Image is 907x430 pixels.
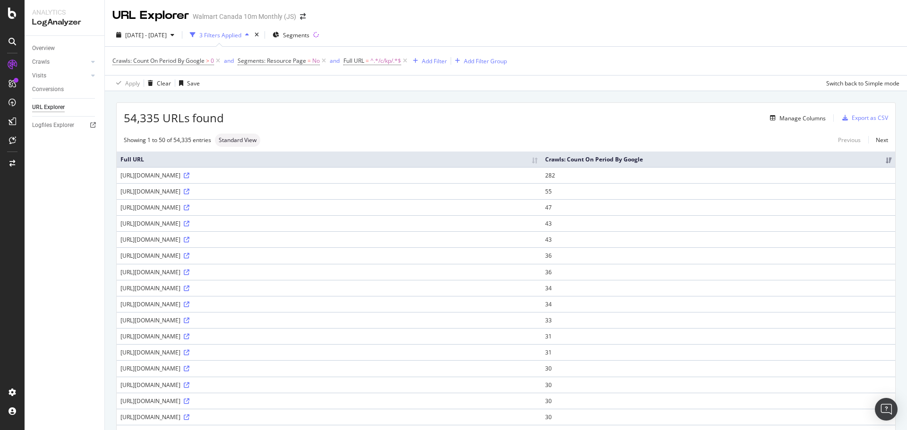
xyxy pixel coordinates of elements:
a: Logfiles Explorer [32,120,98,130]
div: [URL][DOMAIN_NAME] [120,381,538,389]
div: Save [187,79,200,87]
div: [URL][DOMAIN_NAME] [120,219,538,228]
div: and [330,57,340,65]
div: arrow-right-arrow-left [300,13,306,20]
td: 31 [541,344,895,360]
div: [URL][DOMAIN_NAME] [120,236,538,244]
div: Visits [32,71,46,81]
div: URL Explorer [32,102,65,112]
div: Overview [32,43,55,53]
span: 0 [211,54,214,67]
div: Logfiles Explorer [32,120,74,130]
td: 36 [541,247,895,263]
button: and [224,56,234,65]
span: ^.*/c/kp/.*$ [370,54,401,67]
div: [URL][DOMAIN_NAME] [120,284,538,292]
a: Visits [32,71,88,81]
td: 43 [541,231,895,247]
div: Open Intercom Messenger [875,398,898,421]
div: [URL][DOMAIN_NAME] [120,268,538,276]
td: 36 [541,264,895,280]
td: 43 [541,215,895,231]
td: 47 [541,199,895,215]
div: Crawls [32,57,50,67]
div: [URL][DOMAIN_NAME] [120,203,538,211]
td: 34 [541,296,895,312]
td: 33 [541,312,895,328]
th: Full URL: activate to sort column ascending [117,152,541,167]
span: > [206,57,209,65]
td: 30 [541,377,895,393]
a: Crawls [32,57,88,67]
div: 3 Filters Applied [199,31,241,39]
span: 54,335 URLs found [124,110,224,126]
span: Standard View [219,137,257,143]
div: LogAnalyzer [32,17,97,28]
div: Walmart Canada 10m Monthly (JS) [193,12,296,21]
button: [DATE] - [DATE] [112,27,178,42]
td: 30 [541,393,895,409]
div: [URL][DOMAIN_NAME] [120,348,538,356]
div: [URL][DOMAIN_NAME] [120,364,538,372]
button: Clear [144,76,171,91]
div: Export as CSV [852,114,888,122]
a: URL Explorer [32,102,98,112]
span: = [308,57,311,65]
div: [URL][DOMAIN_NAME] [120,332,538,340]
button: 3 Filters Applied [186,27,253,42]
div: Showing 1 to 50 of 54,335 entries [124,136,211,144]
div: Add Filter [422,57,447,65]
button: and [330,56,340,65]
a: Next [868,133,888,147]
span: Segments [283,31,309,39]
div: [URL][DOMAIN_NAME] [120,187,538,195]
td: 30 [541,360,895,376]
div: [URL][DOMAIN_NAME] [120,252,538,260]
td: 31 [541,328,895,344]
td: 30 [541,409,895,425]
button: Save [175,76,200,91]
span: Crawls: Count On Period By Google [112,57,205,65]
div: [URL][DOMAIN_NAME] [120,413,538,421]
div: URL Explorer [112,8,189,24]
div: Apply [125,79,140,87]
div: [URL][DOMAIN_NAME] [120,300,538,308]
span: = [366,57,369,65]
button: Export as CSV [839,110,888,126]
button: Add Filter [409,55,447,67]
div: Analytics [32,8,97,17]
button: Add Filter Group [451,55,507,67]
td: 55 [541,183,895,199]
span: No [312,54,320,67]
th: Crawls: Count On Period By Google: activate to sort column ascending [541,152,895,167]
a: Overview [32,43,98,53]
span: Full URL [343,57,364,65]
div: Clear [157,79,171,87]
button: Segments [269,27,313,42]
div: [URL][DOMAIN_NAME] [120,316,538,324]
div: Add Filter Group [464,57,507,65]
button: Switch back to Simple mode [822,76,899,91]
div: and [224,57,234,65]
span: Segments: Resource Page [238,57,306,65]
div: times [253,30,261,40]
button: Manage Columns [766,112,826,124]
div: [URL][DOMAIN_NAME] [120,171,538,179]
span: [DATE] - [DATE] [125,31,167,39]
div: neutral label [215,134,260,147]
div: Conversions [32,84,64,94]
div: [URL][DOMAIN_NAME] [120,397,538,405]
button: Apply [112,76,140,91]
div: Switch back to Simple mode [826,79,899,87]
td: 282 [541,167,895,183]
div: Manage Columns [779,114,826,122]
a: Conversions [32,84,98,94]
td: 34 [541,280,895,296]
